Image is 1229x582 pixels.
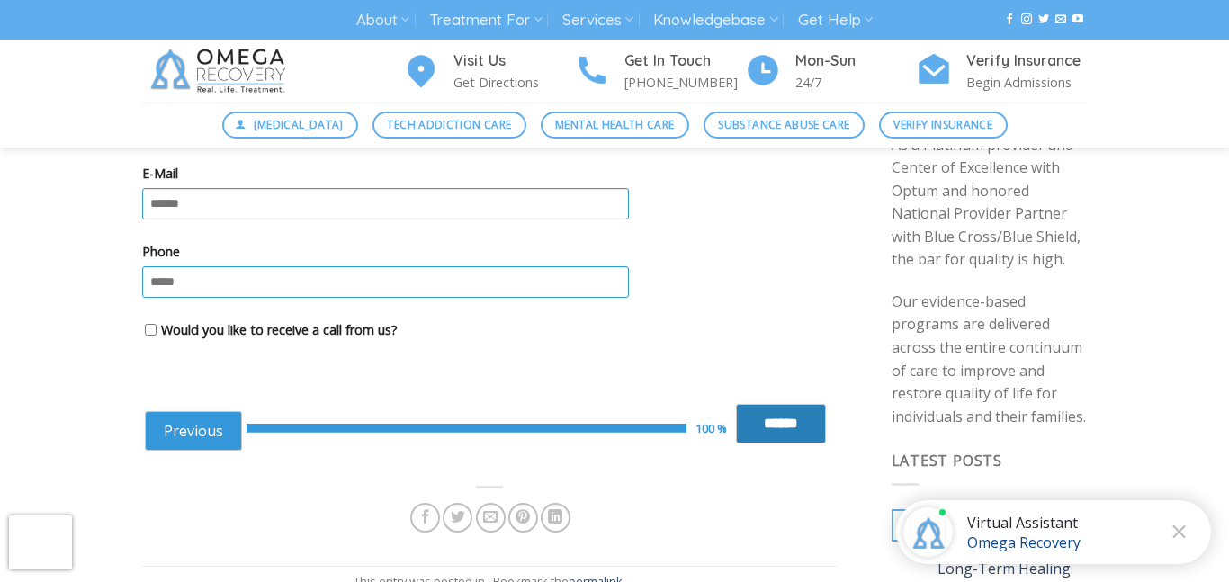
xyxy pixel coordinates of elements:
[372,112,526,139] a: Tech Addiction Care
[893,116,992,133] span: Verify Insurance
[555,116,674,133] span: Mental Health Care
[1021,13,1032,26] a: Follow on Instagram
[892,134,1088,273] p: As a Platinum provider and Center of Excellence with Optum and honored National Provider Partner ...
[387,116,511,133] span: Tech Addiction Care
[541,503,570,533] a: Share on LinkedIn
[624,49,745,73] h4: Get In Touch
[966,72,1087,93] p: Begin Admissions
[695,419,736,438] div: 100 %
[476,503,506,533] a: Email to a Friend
[1072,13,1083,26] a: Follow on YouTube
[453,72,574,93] p: Get Directions
[1004,13,1015,26] a: Follow on Facebook
[916,49,1087,94] a: Verify Insurance Begin Admissions
[653,4,777,37] a: Knowledgebase
[453,49,574,73] h4: Visit Us
[704,112,865,139] a: Substance Abuse Care
[937,509,1087,578] a: How to Choose the Best Austin Mental Health Facility for Long-Term Healing
[624,72,745,93] p: [PHONE_NUMBER]
[798,4,873,37] a: Get Help
[718,116,849,133] span: Substance Abuse Care
[356,4,409,37] a: About
[142,241,838,262] label: Phone
[1055,13,1066,26] a: Send us an email
[541,112,689,139] a: Mental Health Care
[879,112,1008,139] a: Verify Insurance
[892,451,1003,470] span: Latest Posts
[443,503,472,533] a: Share on Twitter
[9,515,72,569] iframe: reCAPTCHA
[966,49,1087,73] h4: Verify Insurance
[410,503,440,533] a: Share on Facebook
[892,291,1088,429] p: Our evidence-based programs are delivered across the entire continuum of care to improve and rest...
[574,49,745,94] a: Get In Touch [PHONE_NUMBER]
[161,319,398,340] label: Would you like to receive a call from us?
[795,49,916,73] h4: Mon-Sun
[142,40,300,103] img: Omega Recovery
[429,4,542,37] a: Treatment For
[145,411,242,451] a: Previous
[562,4,633,37] a: Services
[142,163,838,184] label: E-Mail
[795,72,916,93] p: 24/7
[508,503,538,533] a: Pin on Pinterest
[1038,13,1049,26] a: Follow on Twitter
[254,116,344,133] span: [MEDICAL_DATA]
[403,49,574,94] a: Visit Us Get Directions
[222,112,359,139] a: [MEDICAL_DATA]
